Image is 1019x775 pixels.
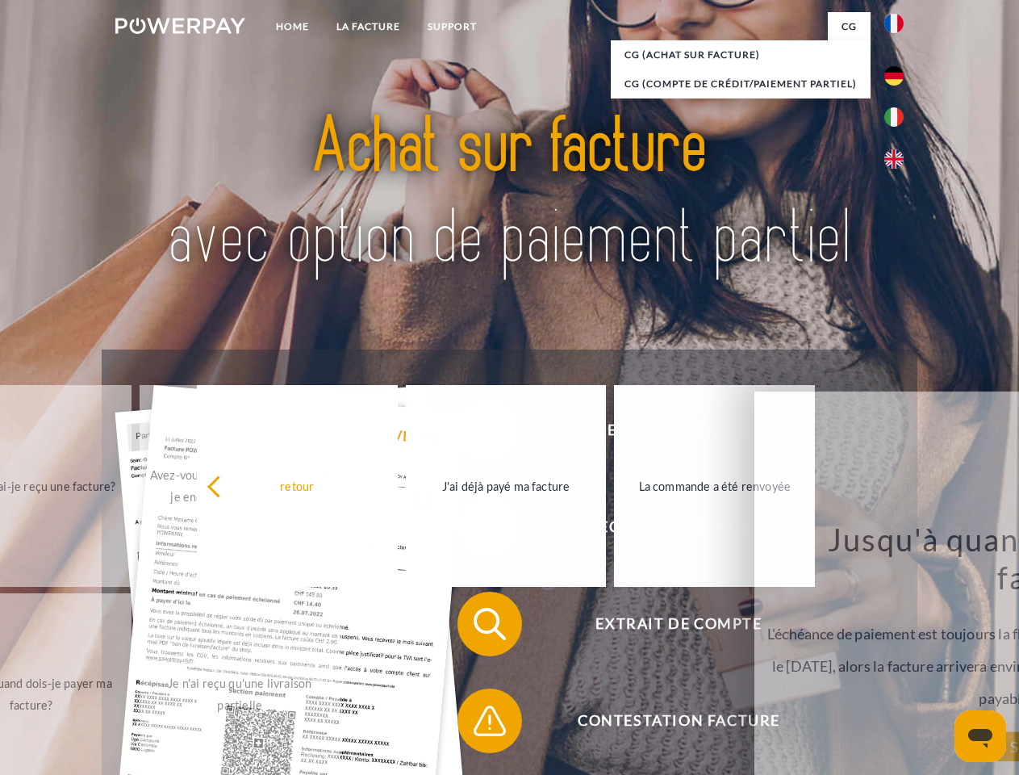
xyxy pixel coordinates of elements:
[457,689,877,753] button: Contestation Facture
[262,12,323,41] a: Home
[457,592,877,656] button: Extrait de compte
[140,385,340,587] a: Avez-vous reçu mes paiements, ai-je encore un solde ouvert?
[470,701,510,741] img: qb_warning.svg
[611,40,871,69] a: CG (achat sur facture)
[481,689,876,753] span: Contestation Facture
[115,18,245,34] img: logo-powerpay-white.svg
[828,12,871,41] a: CG
[884,14,904,33] img: fr
[884,66,904,86] img: de
[207,475,388,496] div: retour
[481,592,876,656] span: Extrait de compte
[416,475,597,496] div: J'ai déjà payé ma facture
[149,672,331,716] div: Je n'ai reçu qu'une livraison partielle
[884,149,904,169] img: en
[323,12,414,41] a: LA FACTURE
[954,710,1006,762] iframe: Bouton de lancement de la fenêtre de messagerie
[470,604,510,644] img: qb_search.svg
[414,12,491,41] a: Support
[149,464,331,508] div: Avez-vous reçu mes paiements, ai-je encore un solde ouvert?
[611,69,871,98] a: CG (Compte de crédit/paiement partiel)
[884,107,904,127] img: it
[624,475,805,496] div: La commande a été renvoyée
[154,77,865,309] img: title-powerpay_fr.svg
